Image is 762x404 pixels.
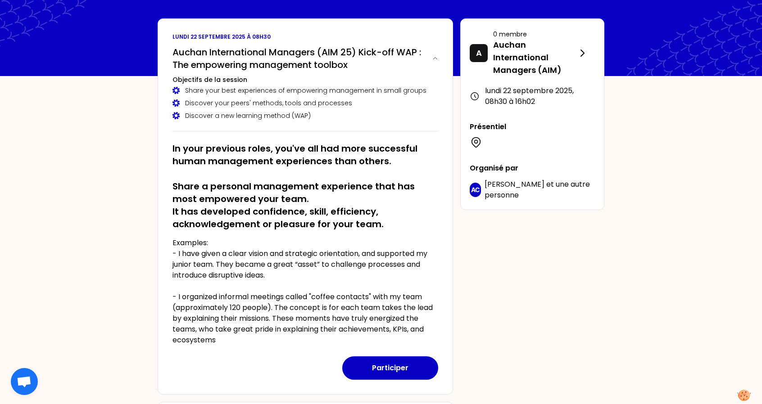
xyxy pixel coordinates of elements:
[172,99,438,108] div: Discover your peers' methods, tools and processes
[493,39,577,76] p: Auchan International Managers (AIM)
[11,368,38,395] div: Ouvrir le chat
[172,111,438,120] div: Discover a new learning method (WAP)
[172,46,438,71] button: Auchan International Managers (AIM 25) Kick-off WAP : The empowering management toolbox
[471,185,480,194] p: AC
[172,33,438,40] p: lundi 22 septembre 2025 à 08h30
[470,121,595,132] p: Présentiel
[476,47,482,59] p: A
[470,163,595,174] p: Organisé par
[470,85,595,107] div: lundi 22 septembre 2025 , 08h30 à 16h02
[493,30,577,39] p: 0 membre
[485,179,595,201] p: et
[172,75,438,84] h3: Objectifs de la session
[342,356,438,380] button: Participer
[485,179,544,189] span: [PERSON_NAME]
[172,238,438,346] p: Examples: - I have given a clear vision and strategic orientation, and supported my junior team. ...
[172,86,438,95] div: Share your best experiences of empowering management in small groups
[172,46,425,71] h2: Auchan International Managers (AIM 25) Kick-off WAP : The empowering management toolbox
[172,142,438,230] h2: In your previous roles, you've all had more successful human management experiences than others. ...
[485,179,590,200] span: une autre personne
